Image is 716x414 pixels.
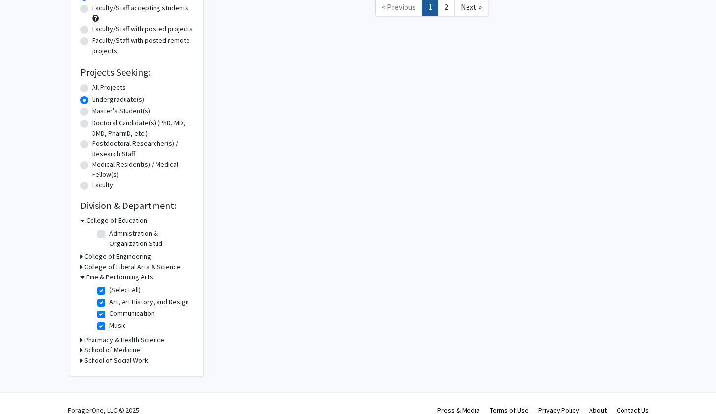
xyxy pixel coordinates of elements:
label: Music [109,320,126,331]
label: Faculty/Staff with posted projects [92,24,193,34]
span: Next » [461,2,482,12]
label: Faculty/Staff accepting students [92,3,188,13]
label: Master's Student(s) [92,106,150,116]
label: Faculty [92,180,113,190]
label: Faculty/Staff with posted remote projects [92,35,193,56]
label: Administration & Organization Stud [109,228,191,249]
h2: Projects Seeking: [80,67,193,78]
h3: College of Liberal Arts & Science [84,262,181,272]
h3: School of Social Work [84,355,148,366]
label: Medical Resident(s) / Medical Fellow(s) [92,159,193,180]
h3: Fine & Performing Arts [86,272,153,282]
label: Doctoral Candidate(s) (PhD, MD, DMD, PharmD, etc.) [92,118,193,138]
label: Postdoctoral Researcher(s) / Research Staff [92,138,193,159]
label: Undergraduate(s) [92,94,144,104]
label: (Select All) [109,285,141,295]
iframe: Chat [7,370,42,407]
label: Art, Art History, and Design [109,297,189,307]
h2: Division & Department: [80,200,193,211]
h3: College of Engineering [84,251,151,262]
h3: College of Education [86,215,147,226]
span: « Previous [382,2,416,12]
h3: Pharmacy & Health Science [84,335,164,345]
label: All Projects [92,82,125,93]
label: Communication [109,309,155,319]
h3: School of Medicine [84,345,140,355]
